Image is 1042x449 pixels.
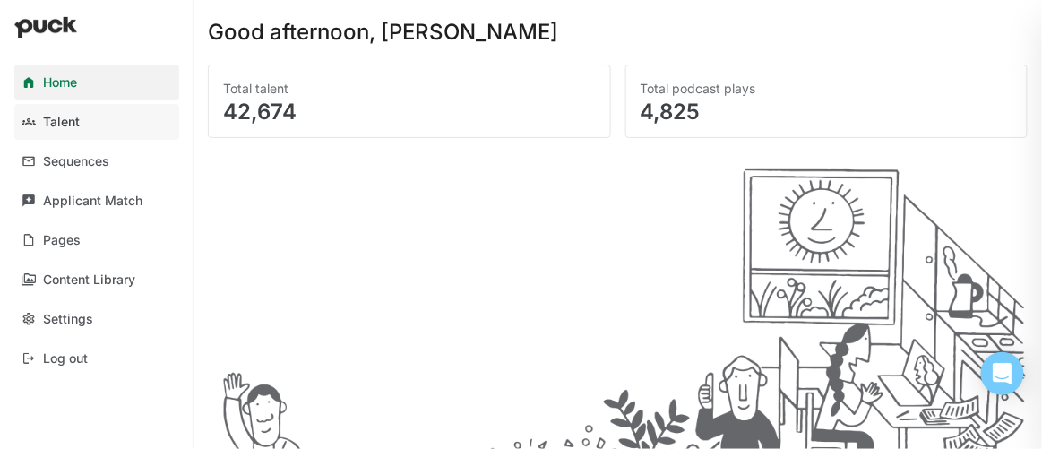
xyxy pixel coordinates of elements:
[43,194,142,209] div: Applicant Match
[641,80,1013,98] div: Total podcast plays
[43,75,77,91] div: Home
[14,262,179,298] a: Content Library
[641,101,1013,123] div: 4,825
[43,351,88,367] div: Log out
[43,272,135,288] div: Content Library
[43,154,109,169] div: Sequences
[14,65,179,100] a: Home
[981,352,1024,395] div: Open Intercom Messenger
[223,80,596,98] div: Total talent
[43,312,93,327] div: Settings
[14,143,179,179] a: Sequences
[14,183,179,219] a: Applicant Match
[14,222,179,258] a: Pages
[14,301,179,337] a: Settings
[208,22,558,43] div: Good afternoon, [PERSON_NAME]
[43,233,81,248] div: Pages
[14,104,179,140] a: Talent
[43,115,80,130] div: Talent
[223,101,596,123] div: 42,674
